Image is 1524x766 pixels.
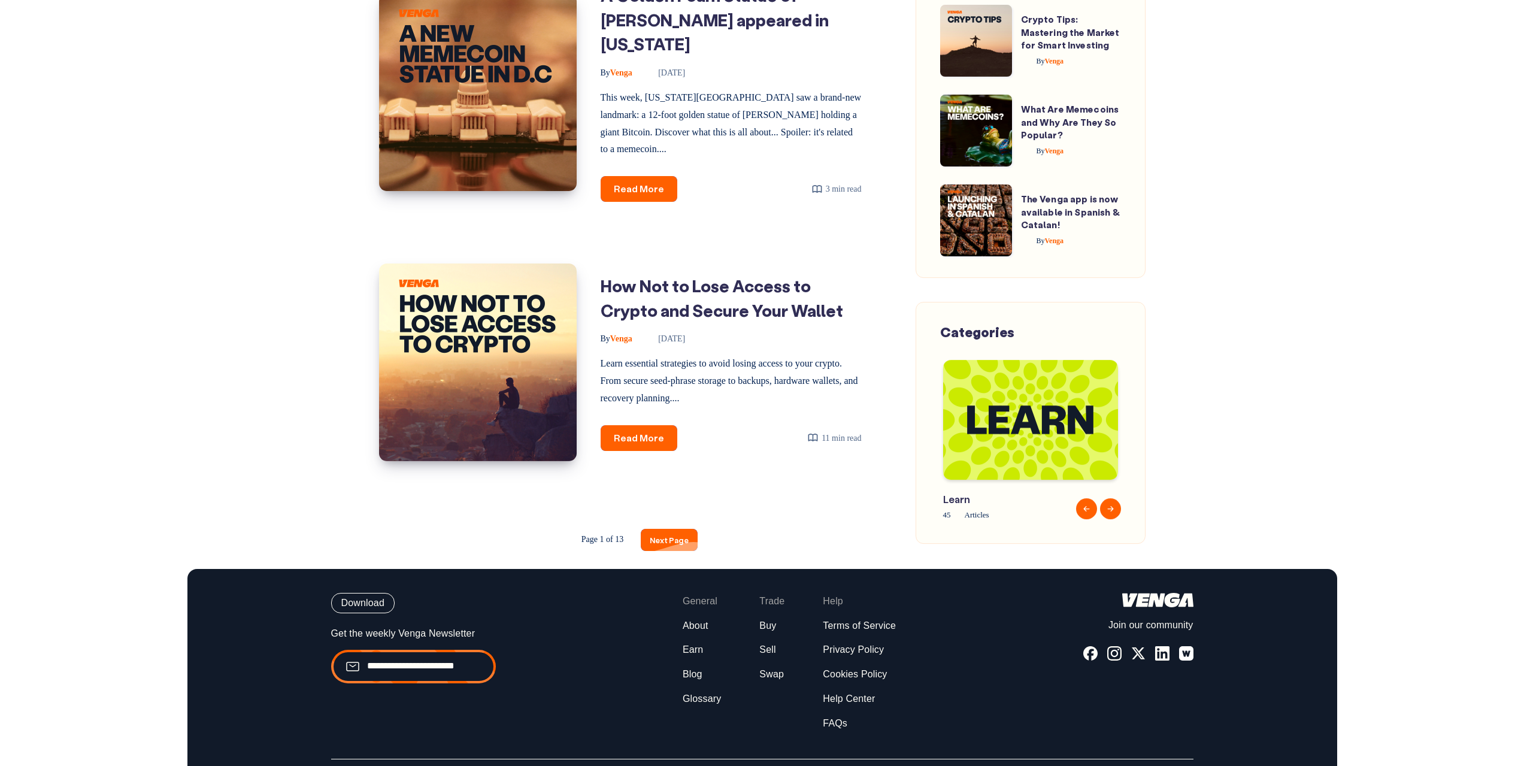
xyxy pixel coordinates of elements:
a: What Are Memecoins and Why Are They So Popular? [1021,103,1119,141]
span: Venga [1037,57,1064,65]
p: Join our community [1083,619,1193,632]
a: ByVenga [601,68,635,77]
a: How Not to Lose Access to Crypto and Secure Your Wallet [601,275,843,321]
span: By [1037,57,1045,65]
a: Help Center [823,693,875,706]
a: Swap [759,668,784,681]
a: Buy [759,620,776,632]
a: FAQs [823,717,847,730]
span: Trade [759,595,784,608]
span: By [1037,237,1045,245]
span: Page 1 of 13 [572,529,632,550]
img: email.99ba089774f55247b4fc38e1d8603778.svg [346,659,360,674]
a: Read More [601,425,677,451]
a: Blog [683,668,702,681]
a: Next Page [641,529,698,551]
span: Venga [1037,147,1064,155]
button: Previous [1076,498,1097,519]
span: By [601,68,610,77]
a: About [683,620,708,632]
img: Blog-Tag-Cover---Learn.png [943,360,1118,480]
a: Terms of Service [823,620,896,632]
a: Crypto Tips: Mastering the Market for Smart Investing [1021,13,1120,52]
span: Categories [940,323,1014,341]
p: This week, [US_STATE][GEOGRAPHIC_DATA] saw a brand-new landmark: a 12-foot golden statue of [PERS... [601,89,862,158]
span: Venga [1037,237,1064,245]
span: Venga [601,68,632,77]
a: The Venga app is now available in Spanish & Catalan! [1021,193,1120,231]
a: Earn [683,644,703,656]
time: [DATE] [641,68,685,77]
button: Download [331,593,395,613]
span: By [1037,147,1045,155]
a: ByVenga [1021,57,1064,65]
a: Glossary [683,693,721,706]
img: Image of: How Not to Lose Access to Crypto and Secure Your Wallet [379,264,577,461]
a: Privacy Policy [823,644,884,656]
span: Learn [943,492,1054,507]
div: 3 min read [811,181,862,196]
p: Get the weekly Venga Newsletter [331,628,496,640]
a: ByVenga [1021,147,1064,155]
span: General [683,595,717,608]
span: By [601,334,610,343]
time: [DATE] [641,334,685,343]
a: ByVenga [1021,237,1064,245]
p: Learn essential strategies to avoid losing access to your crypto. From secure seed‑phrase storage... [601,355,862,407]
span: 45 Articles [943,508,1054,522]
span: Help [823,595,843,608]
button: Next [1100,498,1121,519]
a: Read More [601,176,677,202]
img: logo-white.44ec9dbf8c34425cc70677c5f5c19bda.svg [1122,593,1193,607]
div: 11 min read [807,431,861,446]
a: Sell [759,644,775,656]
a: Cookies Policy [823,668,887,681]
a: ByVenga [601,334,635,343]
span: Venga [601,334,632,343]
